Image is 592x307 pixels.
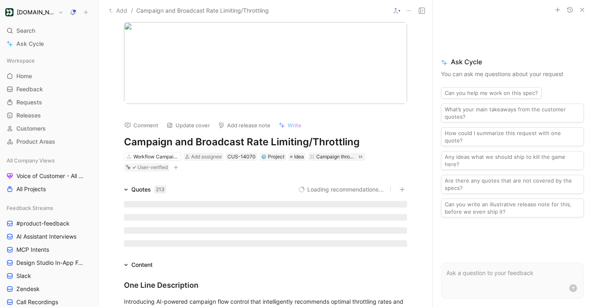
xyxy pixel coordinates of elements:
a: Slack [3,270,95,282]
span: All Projects [16,185,46,193]
div: Content [131,260,153,270]
img: Customer.io [5,8,14,16]
a: Releases [3,109,95,122]
a: Design Studio In-App Feedback [3,257,95,269]
div: Workspace [3,54,95,67]
div: Content [121,260,156,270]
span: #product-feedback [16,219,70,228]
button: Are there any quotes that are not covered by the specs? [441,175,584,194]
a: Customers [3,122,95,135]
div: CUS-14070 [227,153,256,161]
div: One Line Description [124,280,407,291]
a: Feedback [3,83,95,95]
a: Ask Cycle [3,38,95,50]
span: Design Studio In-App Feedback [16,259,85,267]
div: Project [261,153,284,161]
button: What’s your main takeaways from the customer quotes? [441,104,584,122]
span: Feedback [16,85,43,93]
div: Campaign throttling and rate limits [316,153,355,161]
span: Ask Cycle [441,57,584,67]
span: Customers [16,124,46,133]
button: Write [275,120,305,131]
span: Zendesk [16,285,40,293]
div: Quotes [131,185,166,194]
div: Quotes213 [121,185,169,194]
div: 💠Project [260,153,286,161]
a: Zendesk [3,283,95,295]
span: Product Areas [16,138,55,146]
a: All Projects [3,183,95,195]
div: Feedback Streams [3,202,95,214]
span: Releases [16,111,41,120]
span: Write [288,122,302,129]
span: Call Recordings [16,298,58,306]
div: 213 [154,185,166,194]
span: Workspace [7,56,35,65]
span: Search [16,26,35,36]
span: / [131,6,133,16]
a: MCP Intents [3,244,95,256]
div: Idea [288,153,306,161]
div: All Company Views [3,154,95,167]
span: MCP Intents [16,246,49,254]
a: Product Areas [3,135,95,148]
span: Home [16,72,32,80]
a: AI Assistant Interviews [3,230,95,243]
span: Campaign and Broadcast Rate Limiting/Throttling [136,6,269,16]
button: How could I summarize this request with one quote? [441,127,584,146]
a: Home [3,70,95,82]
h1: Campaign and Broadcast Rate Limiting/Throttling [124,135,407,149]
button: Add [107,6,129,16]
button: Can you help me work on this spec? [441,87,542,99]
button: Any ideas what we should ship to kill the game here? [441,151,584,170]
span: Feedback Streams [7,204,53,212]
span: Slack [16,272,31,280]
span: Requests [16,98,42,106]
span: Idea [294,153,304,161]
span: AI Assistant Interviews [16,233,77,241]
a: Requests [3,96,95,108]
button: Loading recommendations... [298,185,384,194]
div: Search [3,25,95,37]
p: You can ask me questions about your request [441,69,584,79]
img: 💠 [261,154,266,159]
div: Workflow Campaigns [133,153,179,161]
h1: [DOMAIN_NAME] [17,9,55,16]
button: Add release note [214,120,274,131]
span: Add assignee [191,153,222,160]
a: Voice of Customer - All Areas [3,170,95,182]
button: Can you write an illustrative release note for this, before we even ship it? [441,199,584,217]
button: Customer.io[DOMAIN_NAME] [3,7,65,18]
a: #product-feedback [3,217,95,230]
div: All Company ViewsVoice of Customer - All AreasAll Projects [3,154,95,195]
button: Update cover [163,120,214,131]
div: User-verified [137,163,168,172]
span: All Company Views [7,156,55,165]
button: Comment [121,120,162,131]
span: Voice of Customer - All Areas [16,172,84,180]
span: Ask Cycle [16,39,44,49]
